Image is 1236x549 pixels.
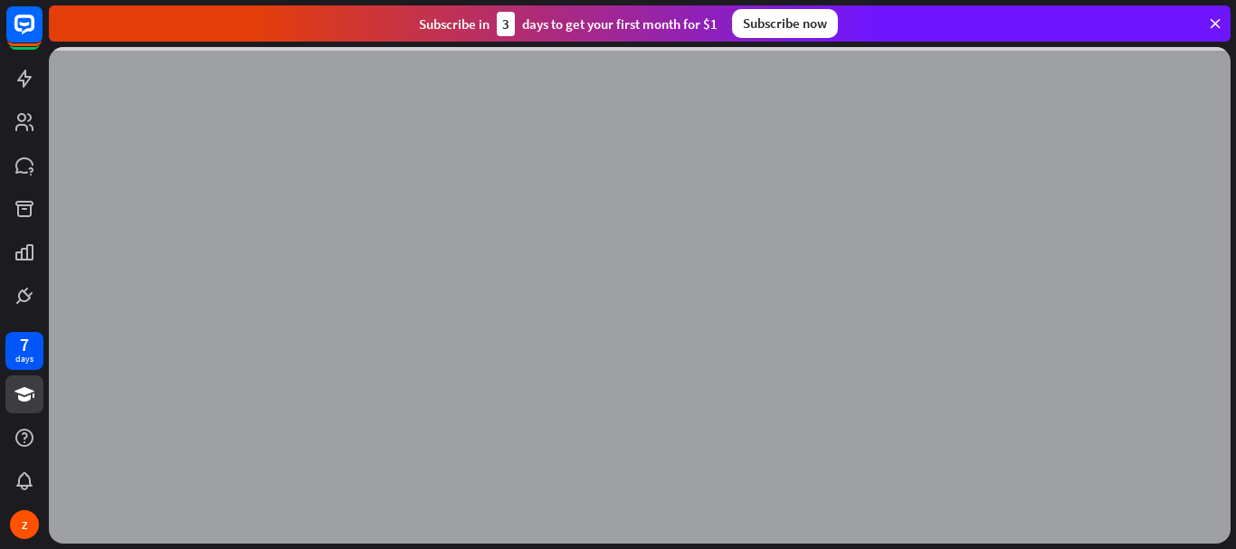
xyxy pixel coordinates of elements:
div: Subscribe now [732,9,838,38]
div: Z [10,510,39,539]
div: days [15,353,33,365]
div: Subscribe in days to get your first month for $1 [419,12,718,36]
div: 3 [497,12,515,36]
a: 7 days [5,332,43,370]
div: 7 [20,336,29,353]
